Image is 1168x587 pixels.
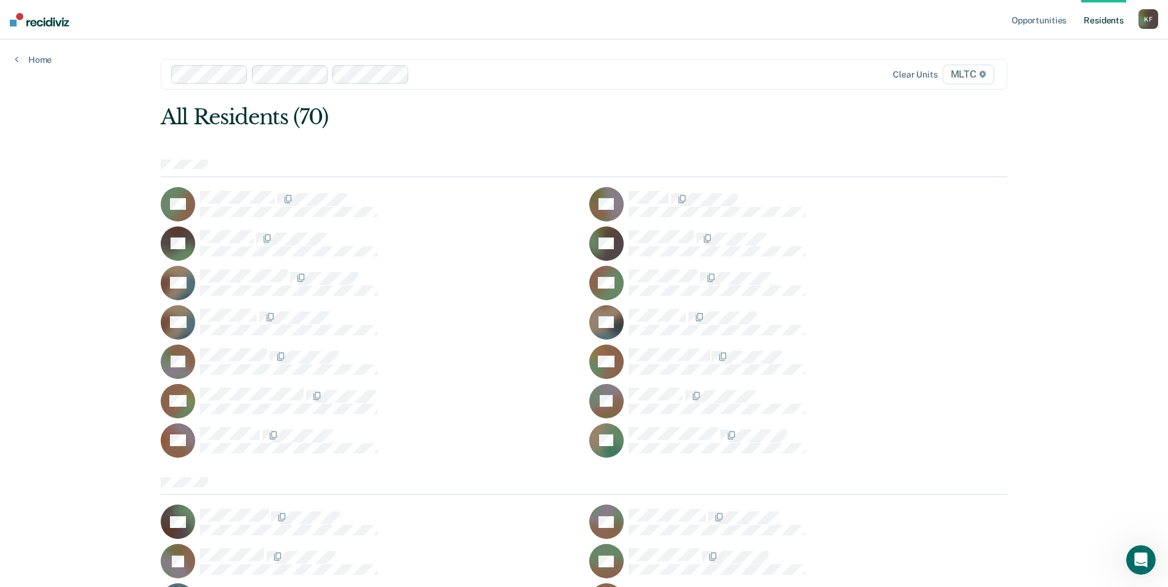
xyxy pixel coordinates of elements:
[1138,9,1158,29] button: KF
[893,70,938,80] div: Clear units
[10,13,69,26] img: Recidiviz
[1138,9,1158,29] div: K F
[15,54,52,65] a: Home
[943,65,994,84] span: MLTC
[1126,545,1156,575] iframe: Intercom live chat
[161,105,838,130] div: All Residents (70)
